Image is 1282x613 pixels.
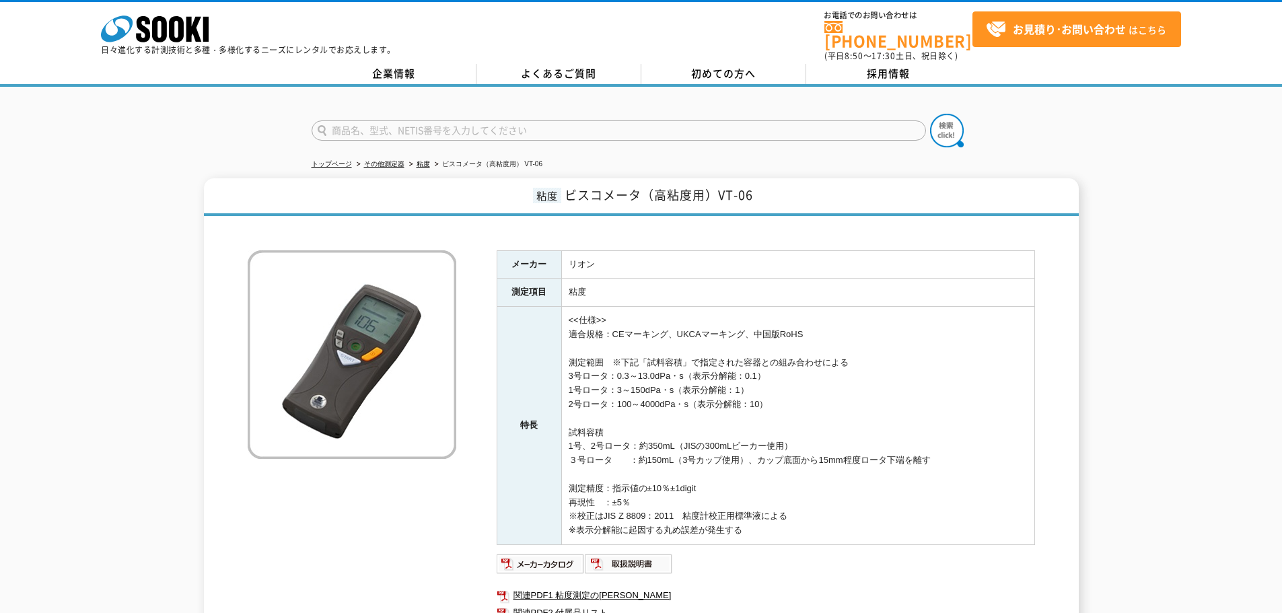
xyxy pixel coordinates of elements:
[824,21,972,48] a: [PHONE_NUMBER]
[561,307,1034,545] td: <<仕様>> 適合規格：CEマーキング、UKCAマーキング、中国版RoHS 測定範囲 ※下記「試料容積」で指定された容器との組み合わせによる 3号ロータ：0.3～13.0dPa・s（表示分解能：...
[972,11,1181,47] a: お見積り･お問い合わせはこちら
[806,64,971,84] a: 採用情報
[476,64,641,84] a: よくあるご質問
[533,188,561,203] span: 粘度
[824,11,972,20] span: お電話でのお問い合わせは
[641,64,806,84] a: 初めての方へ
[497,587,1035,604] a: 関連PDF1 粘度測定の[PERSON_NAME]
[497,553,585,575] img: メーカーカタログ
[824,50,958,62] span: (平日 ～ 土日、祝日除く)
[101,46,396,54] p: 日々進化する計測技術と多種・多様化するニーズにレンタルでお応えします。
[497,307,561,545] th: 特長
[1013,21,1126,37] strong: お見積り･お問い合わせ
[364,160,404,168] a: その他測定器
[312,160,352,168] a: トップページ
[585,562,673,572] a: 取扱説明書
[845,50,863,62] span: 8:50
[312,64,476,84] a: 企業情報
[432,157,542,172] li: ビスコメータ（高粘度用） VT-06
[930,114,964,147] img: btn_search.png
[691,66,756,81] span: 初めての方へ
[497,562,585,572] a: メーカーカタログ
[585,553,673,575] img: 取扱説明書
[312,120,926,141] input: 商品名、型式、NETIS番号を入力してください
[417,160,430,168] a: 粘度
[565,186,753,204] span: ビスコメータ（高粘度用）VT-06
[871,50,896,62] span: 17:30
[497,279,561,307] th: 測定項目
[497,250,561,279] th: メーカー
[986,20,1166,40] span: はこちら
[561,250,1034,279] td: リオン
[248,250,456,459] img: ビスコメータ（高粘度用） VT-06
[561,279,1034,307] td: 粘度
